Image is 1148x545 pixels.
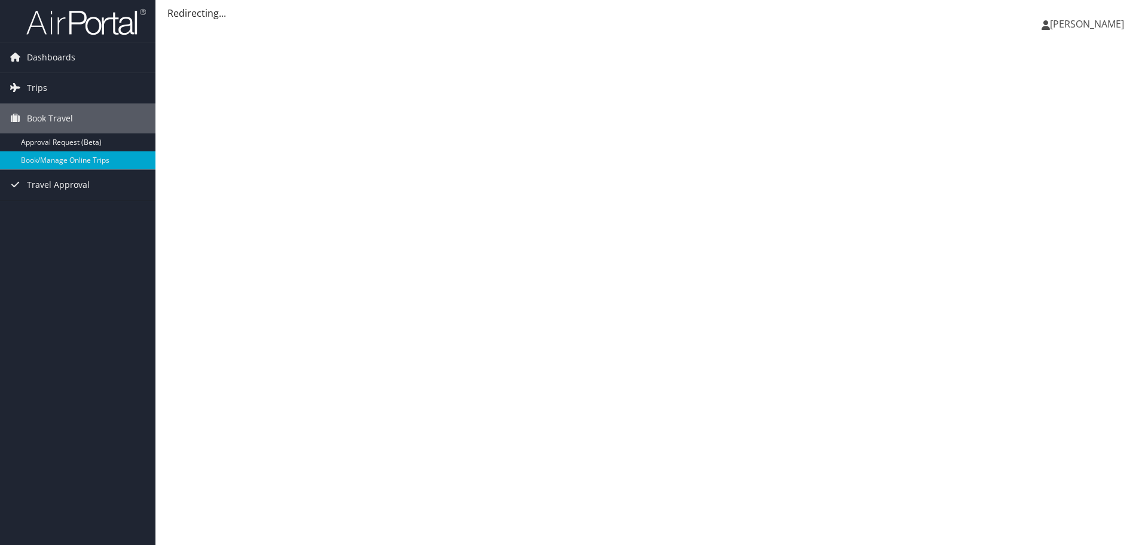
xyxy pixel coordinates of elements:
[27,170,90,200] span: Travel Approval
[27,73,47,103] span: Trips
[27,42,75,72] span: Dashboards
[1042,6,1136,42] a: [PERSON_NAME]
[167,6,1136,20] div: Redirecting...
[27,103,73,133] span: Book Travel
[26,8,146,36] img: airportal-logo.png
[1050,17,1124,31] span: [PERSON_NAME]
